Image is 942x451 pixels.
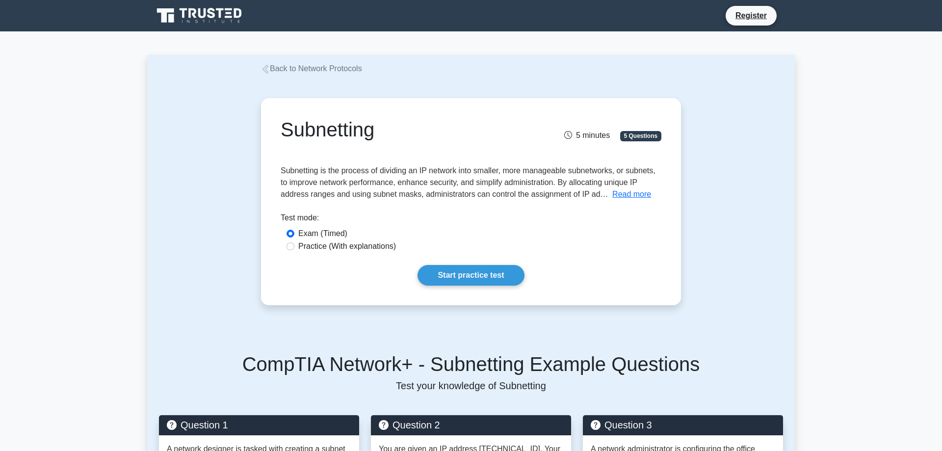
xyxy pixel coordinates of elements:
h5: CompTIA Network+ - Subnetting Example Questions [159,352,783,376]
div: Test mode: [281,212,661,228]
span: 5 minutes [564,131,610,139]
h5: Question 3 [591,419,775,431]
a: Register [730,9,773,22]
h1: Subnetting [281,118,530,141]
label: Practice (With explanations) [298,240,396,252]
h5: Question 2 [379,419,563,431]
a: Back to Network Protocols [261,64,362,73]
a: Start practice test [418,265,524,286]
p: Test your knowledge of Subnetting [159,380,783,392]
span: 5 Questions [620,131,661,141]
span: Subnetting is the process of dividing an IP network into smaller, more manageable subnetworks, or... [281,166,655,198]
button: Read more [612,188,651,200]
h5: Question 1 [167,419,351,431]
label: Exam (Timed) [298,228,347,239]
